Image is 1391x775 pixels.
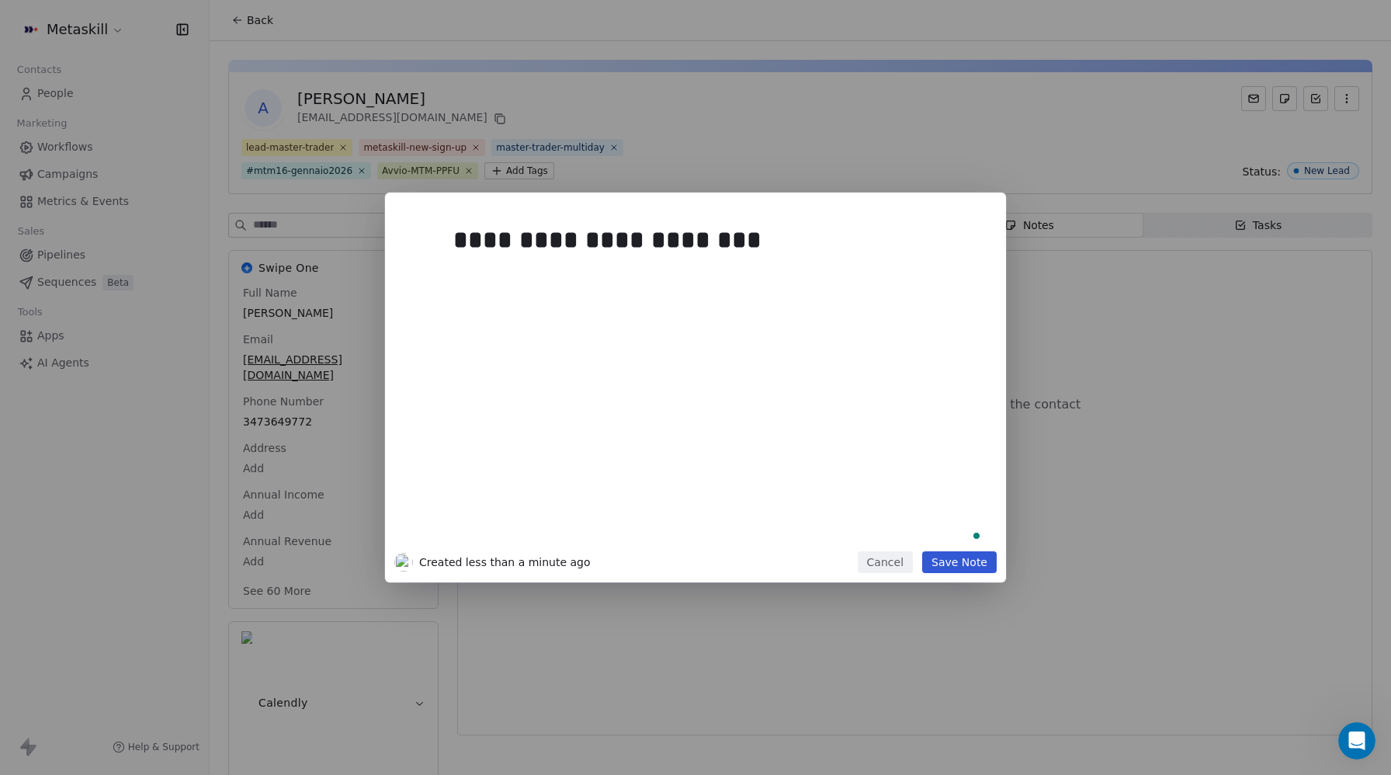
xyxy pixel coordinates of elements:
[922,551,997,573] button: Save Note
[1338,722,1375,759] iframe: Intercom live chat
[858,551,913,573] button: Cancel
[453,215,984,546] div: To enrich screen reader interactions, please activate Accessibility in Grammarly extension settings
[419,554,591,570] span: Created less than a minute ago
[394,553,413,572] img: de1350f2-6a48-4ac6-8171-0bff1e46347d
